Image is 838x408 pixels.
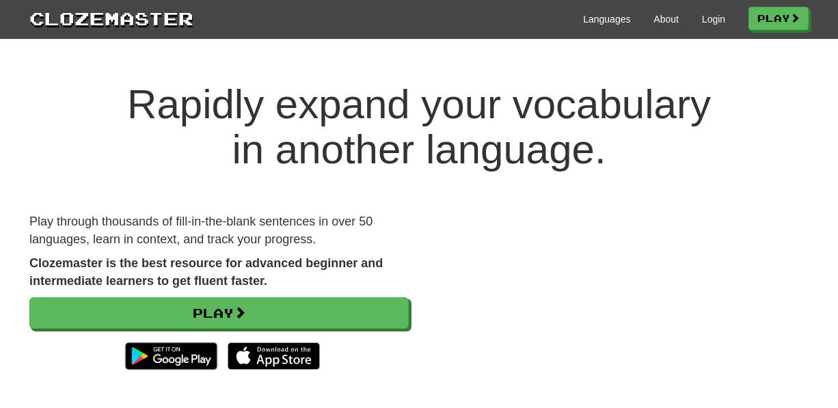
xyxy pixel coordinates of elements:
p: Play through thousands of fill-in-the-blank sentences in over 50 languages, learn in context, and... [29,213,409,248]
a: Login [702,12,725,26]
a: Languages [583,12,630,26]
img: Download_on_the_App_Store_Badge_US-UK_135x40-25178aeef6eb6b83b96f5f2d004eda3bffbb37122de64afbaef7... [228,342,320,370]
a: Play [29,297,409,329]
img: Get it on Google Play [118,336,224,377]
strong: Clozemaster is the best resource for advanced beginner and intermediate learners to get fluent fa... [29,256,383,288]
a: Clozemaster [29,5,193,31]
a: Play [748,7,809,30]
a: About [653,12,679,26]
